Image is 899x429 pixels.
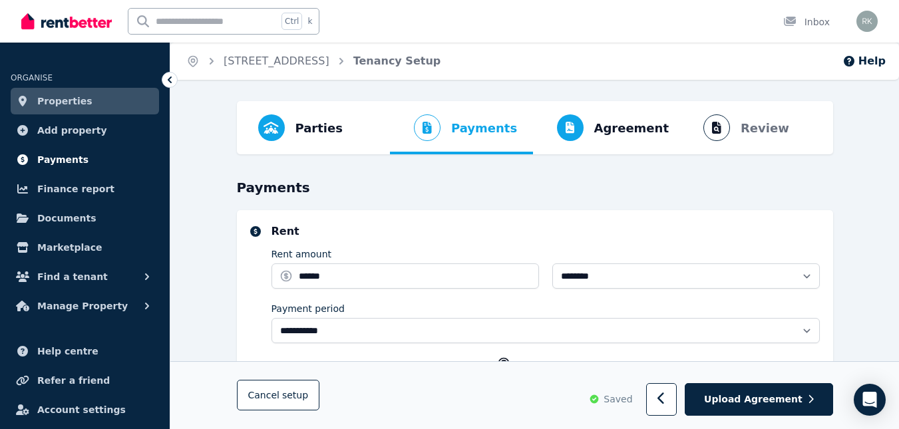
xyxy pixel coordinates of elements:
span: Agreement [594,119,669,138]
button: Payments [390,101,528,154]
span: Documents [37,210,96,226]
span: setup [282,389,308,402]
button: Help [842,53,886,69]
a: Help centre [11,338,159,364]
span: Payments [451,119,517,138]
button: Cancelsetup [237,380,320,411]
label: Rent amount [271,247,332,261]
a: Properties [11,88,159,114]
span: Manage Property [37,298,128,314]
div: Inbox [783,15,830,29]
span: Find a tenant [37,269,108,285]
p: The rent is to be paid at . [271,359,490,372]
span: Finance report [37,181,114,197]
span: Help centre [37,343,98,359]
span: Account settings [37,402,126,418]
nav: Breadcrumb [170,43,456,80]
button: Upload Agreement [685,384,832,416]
h5: Rent [271,223,820,239]
a: [STREET_ADDRESS] [224,55,329,67]
span: ORGANISE [11,73,53,82]
span: Parties [295,119,343,138]
span: Payments [37,152,89,168]
button: Manage Property [11,293,159,319]
label: Payment period [271,302,345,315]
a: Add property [11,117,159,144]
span: Tenancy Setup [353,53,441,69]
a: Finance report [11,176,159,202]
button: Agreement [533,101,680,154]
img: Robert Kabacznik [856,11,878,32]
div: Open Intercom Messenger [854,384,886,416]
nav: Progress [237,101,833,154]
span: Marketplace [37,239,102,255]
span: Add property [37,122,107,138]
a: Marketplace [11,234,159,261]
a: Payments [11,146,159,173]
span: Refer a friend [37,372,110,388]
span: Upload Agreement [704,393,803,406]
span: Properties [37,93,92,109]
span: Ctrl [281,13,302,30]
a: Refer a friend [11,367,159,394]
img: RentBetter [21,11,112,31]
button: Parties [248,101,353,154]
span: Saved [604,393,632,406]
h3: Payments [237,178,833,197]
a: Documents [11,205,159,231]
b: $760 per fortnight [386,360,486,371]
button: Find a tenant [11,263,159,290]
span: k [307,16,312,27]
a: Account settings [11,396,159,423]
span: Cancel [248,390,309,401]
